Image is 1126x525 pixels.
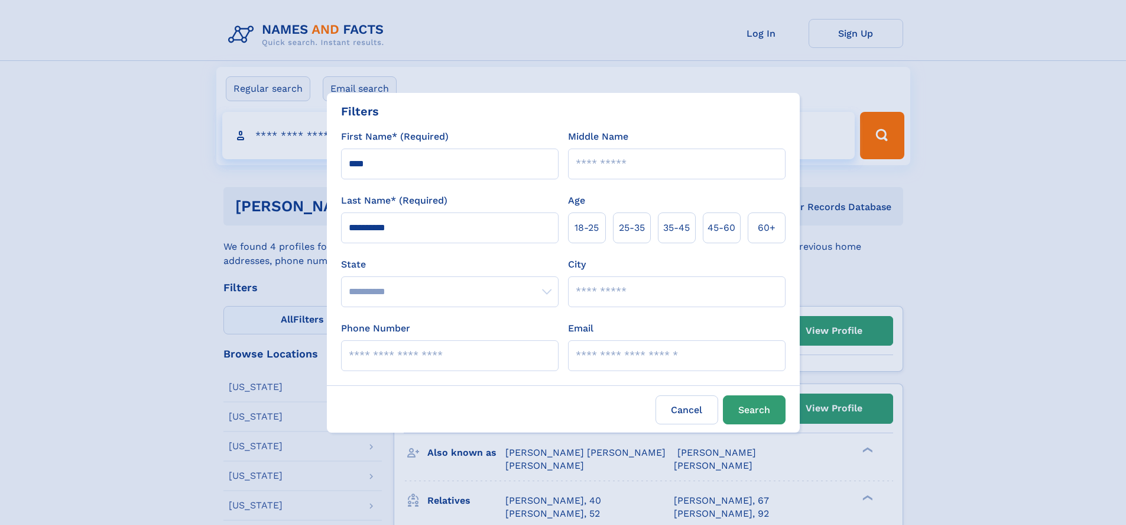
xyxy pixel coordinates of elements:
label: Email [568,321,593,336]
label: Cancel [656,395,718,424]
span: 25‑35 [619,221,645,235]
label: City [568,257,586,272]
button: Search [723,395,786,424]
label: First Name* (Required) [341,130,449,144]
label: Age [568,194,585,208]
label: Middle Name [568,130,628,144]
div: Filters [341,102,379,120]
span: 35‑45 [663,221,690,235]
span: 60+ [758,221,775,235]
label: Last Name* (Required) [341,194,447,208]
span: 18‑25 [575,221,599,235]
label: Phone Number [341,321,410,336]
span: 45‑60 [708,221,735,235]
label: State [341,257,559,272]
